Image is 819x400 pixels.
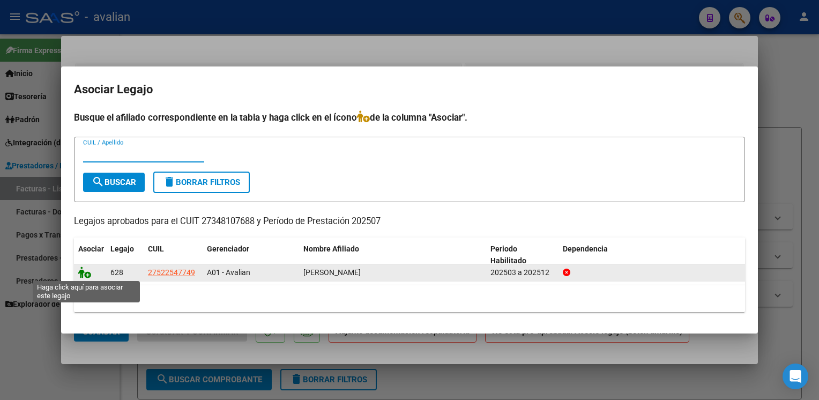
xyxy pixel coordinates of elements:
[110,245,134,253] span: Legajo
[490,245,526,265] span: Periodo Habilitado
[78,245,104,253] span: Asociar
[148,245,164,253] span: CUIL
[74,285,745,312] div: 1 registros
[92,177,136,187] span: Buscar
[144,238,203,273] datatable-header-cell: CUIL
[563,245,608,253] span: Dependencia
[74,110,745,124] h4: Busque el afiliado correspondiente en la tabla y haga click en el ícono de la columna "Asociar".
[92,175,105,188] mat-icon: search
[783,364,808,389] div: Open Intercom Messenger
[106,238,144,273] datatable-header-cell: Legajo
[486,238,559,273] datatable-header-cell: Periodo Habilitado
[303,245,359,253] span: Nombre Afiliado
[559,238,746,273] datatable-header-cell: Dependencia
[110,268,123,277] span: 628
[148,268,195,277] span: 27522547749
[74,79,745,100] h2: Asociar Legajo
[490,266,554,279] div: 202503 a 202512
[207,245,249,253] span: Gerenciador
[153,172,250,193] button: Borrar Filtros
[83,173,145,192] button: Buscar
[303,268,361,277] span: SEQUIN MERCEDES
[163,175,176,188] mat-icon: delete
[203,238,299,273] datatable-header-cell: Gerenciador
[74,215,745,228] p: Legajos aprobados para el CUIT 27348107688 y Período de Prestación 202507
[74,238,106,273] datatable-header-cell: Asociar
[163,177,240,187] span: Borrar Filtros
[207,268,250,277] span: A01 - Avalian
[299,238,486,273] datatable-header-cell: Nombre Afiliado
